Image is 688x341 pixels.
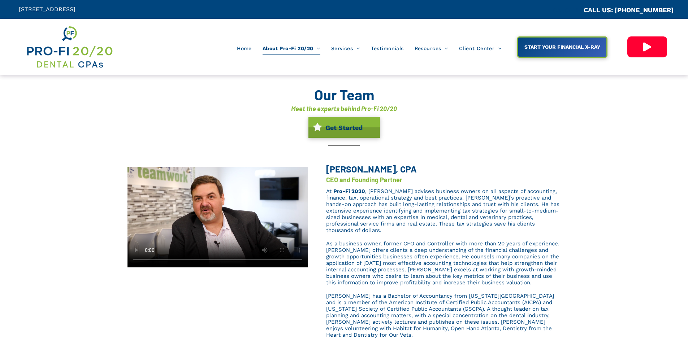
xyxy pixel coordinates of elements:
font: CEO and Founding Partner [326,176,402,184]
span: START YOUR FINANCIAL X-RAY [522,40,603,53]
a: Home [232,41,257,55]
span: [PERSON_NAME] has a Bachelor of Accountancy from [US_STATE][GEOGRAPHIC_DATA] and is a member of t... [326,293,554,338]
a: Services [326,41,365,55]
span: As a business owner, former CFO and Controller with more than 20 years of experience, [PERSON_NAM... [326,240,559,286]
a: About Pro-Fi 20/20 [257,41,326,55]
font: Our Team [314,86,374,103]
a: START YOUR FINANCIAL X-RAY [517,36,607,58]
a: Client Center [454,41,507,55]
span: At [326,188,332,194]
span: CA::CALLC [553,7,584,14]
span: , [PERSON_NAME] advises business owners on all aspects of accounting, finance, tax, operational s... [326,188,559,233]
a: Get Started [308,117,380,138]
a: Resources [409,41,454,55]
font: Meet the experts behind Pro-Fi 20/20 [291,105,397,113]
a: CALL US: [PHONE_NUMBER] [584,6,674,14]
img: Get Dental CPA Consulting, Bookkeeping, & Bank Loans [26,24,113,70]
span: [STREET_ADDRESS] [19,6,75,13]
a: Pro-Fi 2020 [333,188,365,194]
span: [PERSON_NAME], CPA [326,163,417,174]
a: Testimonials [365,41,409,55]
span: Get Started [323,120,365,135]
